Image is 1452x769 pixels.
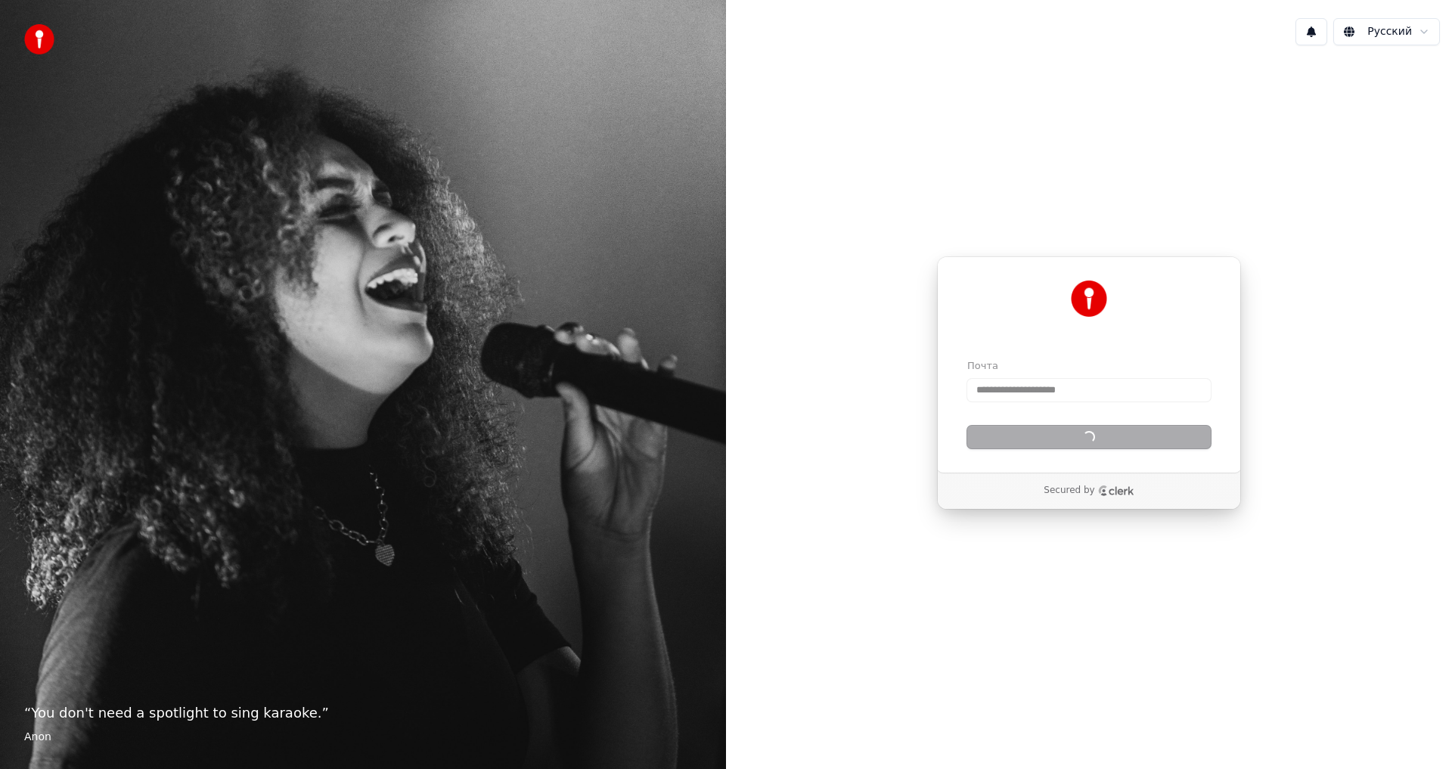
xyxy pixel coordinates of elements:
[24,24,54,54] img: youka
[1044,485,1094,497] p: Secured by
[24,730,702,745] footer: Anon
[24,702,702,724] p: “ You don't need a spotlight to sing karaoke. ”
[1098,485,1134,496] a: Clerk logo
[1071,281,1107,317] img: Youka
